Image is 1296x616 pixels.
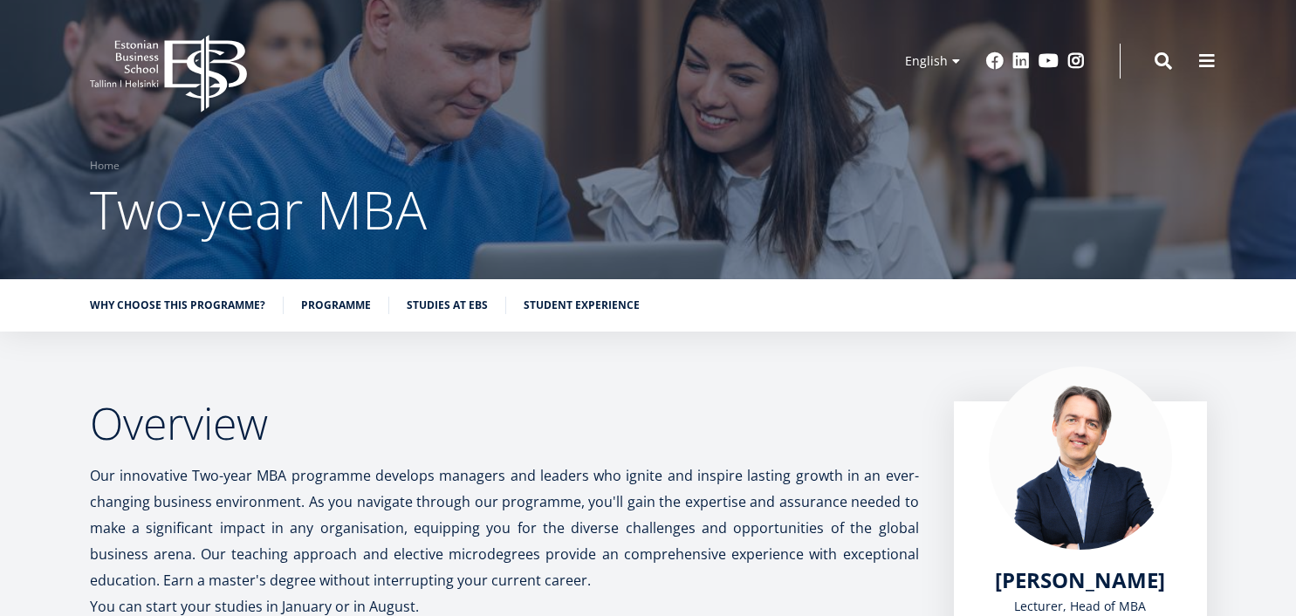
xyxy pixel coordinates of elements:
[90,401,919,445] h2: Overview
[995,567,1165,593] a: [PERSON_NAME]
[1012,52,1030,70] a: Linkedin
[90,157,120,175] a: Home
[407,297,488,314] a: Studies at EBS
[995,565,1165,594] span: [PERSON_NAME]
[301,297,371,314] a: Programme
[1039,52,1059,70] a: Youtube
[989,366,1172,550] img: Marko Rillo
[90,174,427,245] span: Two-year MBA
[986,52,1004,70] a: Facebook
[90,462,919,593] p: Our innovative Two-year MBA programme develops managers and leaders who ignite and inspire lastin...
[90,297,265,314] a: Why choose this programme?
[524,297,640,314] a: Student experience
[1067,52,1085,70] a: Instagram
